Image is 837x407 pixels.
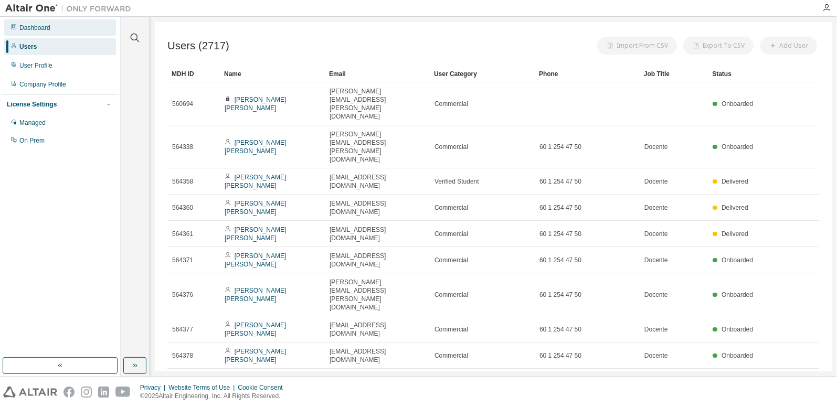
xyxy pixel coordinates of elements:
[172,203,193,212] span: 564360
[435,351,468,360] span: Commercial
[539,203,581,212] span: 60 1 254 47 50
[330,278,425,312] span: [PERSON_NAME][EMAIL_ADDRESS][PERSON_NAME][DOMAIN_NAME]
[224,66,321,82] div: Name
[19,24,50,32] div: Dashboard
[722,100,753,108] span: Onboarded
[225,348,286,363] a: [PERSON_NAME] [PERSON_NAME]
[435,256,468,264] span: Commercial
[722,230,748,238] span: Delivered
[644,325,668,334] span: Docente
[330,252,425,269] span: [EMAIL_ADDRESS][DOMAIN_NAME]
[434,66,531,82] div: User Category
[644,230,668,238] span: Docente
[225,252,286,268] a: [PERSON_NAME] [PERSON_NAME]
[722,204,748,211] span: Delivered
[435,291,468,299] span: Commercial
[330,226,425,242] span: [EMAIL_ADDRESS][DOMAIN_NAME]
[539,66,635,82] div: Phone
[172,100,193,108] span: 560694
[168,383,238,392] div: Website Terms of Use
[539,143,581,151] span: 60 1 254 47 50
[172,325,193,334] span: 564377
[329,66,426,82] div: Email
[140,392,289,401] p: © 2025 Altair Engineering, Inc. All Rights Reserved.
[19,42,37,51] div: Users
[539,351,581,360] span: 60 1 254 47 50
[644,66,704,82] div: Job Title
[722,326,753,333] span: Onboarded
[644,291,668,299] span: Docente
[225,287,286,303] a: [PERSON_NAME] [PERSON_NAME]
[225,322,286,337] a: [PERSON_NAME] [PERSON_NAME]
[722,291,753,298] span: Onboarded
[760,37,817,55] button: Add User
[172,66,216,82] div: MDH ID
[539,177,581,186] span: 60 1 254 47 50
[225,226,286,242] a: [PERSON_NAME] [PERSON_NAME]
[19,61,52,70] div: User Profile
[330,130,425,164] span: [PERSON_NAME][EMAIL_ADDRESS][PERSON_NAME][DOMAIN_NAME]
[539,291,581,299] span: 60 1 254 47 50
[330,199,425,216] span: [EMAIL_ADDRESS][DOMAIN_NAME]
[225,200,286,216] a: [PERSON_NAME] [PERSON_NAME]
[225,139,286,155] a: [PERSON_NAME] [PERSON_NAME]
[539,256,581,264] span: 60 1 254 47 50
[225,174,286,189] a: [PERSON_NAME] [PERSON_NAME]
[19,136,45,145] div: On Prem
[172,351,193,360] span: 564378
[722,256,753,264] span: Onboarded
[172,256,193,264] span: 564371
[330,347,425,364] span: [EMAIL_ADDRESS][DOMAIN_NAME]
[644,256,668,264] span: Docente
[712,66,756,82] div: Status
[435,177,479,186] span: Verified Student
[644,143,668,151] span: Docente
[172,177,193,186] span: 564358
[3,387,57,398] img: altair_logo.svg
[5,3,136,14] img: Altair One
[167,40,229,52] span: Users (2717)
[172,230,193,238] span: 564361
[435,203,468,212] span: Commercial
[722,178,748,185] span: Delivered
[238,383,289,392] div: Cookie Consent
[330,173,425,190] span: [EMAIL_ADDRESS][DOMAIN_NAME]
[330,321,425,338] span: [EMAIL_ADDRESS][DOMAIN_NAME]
[644,203,668,212] span: Docente
[435,230,468,238] span: Commercial
[19,80,66,89] div: Company Profile
[7,100,57,109] div: License Settings
[19,119,46,127] div: Managed
[115,387,131,398] img: youtube.svg
[225,96,286,112] a: [PERSON_NAME] [PERSON_NAME]
[683,37,754,55] button: Export To CSV
[644,351,668,360] span: Docente
[539,230,581,238] span: 60 1 254 47 50
[98,387,109,398] img: linkedin.svg
[644,177,668,186] span: Docente
[435,100,468,108] span: Commercial
[140,383,168,392] div: Privacy
[435,143,468,151] span: Commercial
[597,37,677,55] button: Import From CSV
[722,352,753,359] span: Onboarded
[330,87,425,121] span: [PERSON_NAME][EMAIL_ADDRESS][PERSON_NAME][DOMAIN_NAME]
[81,387,92,398] img: instagram.svg
[539,325,581,334] span: 60 1 254 47 50
[63,387,75,398] img: facebook.svg
[722,143,753,151] span: Onboarded
[435,325,468,334] span: Commercial
[172,291,193,299] span: 564376
[172,143,193,151] span: 564338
